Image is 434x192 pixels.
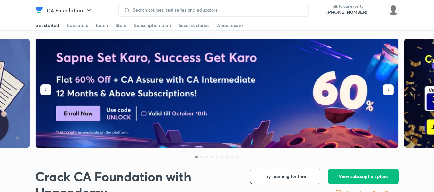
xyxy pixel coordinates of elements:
[96,20,108,30] a: Batch
[35,6,43,14] img: Company Logo
[35,20,59,30] a: Get started
[35,22,59,29] div: Get started
[43,4,97,17] button: CA Foundation
[67,20,88,30] a: Educators
[326,9,367,15] a: [PHONE_NUMBER]
[116,20,126,30] a: Store
[373,5,383,15] img: avatar
[130,7,303,13] input: Search courses, test series and educators
[388,5,399,16] img: Syeda Nayareen
[179,20,209,30] a: Success stories
[96,22,108,29] div: Batch
[328,169,399,184] button: View subscription plans
[134,20,171,30] a: Subscription plan
[250,169,320,184] button: Try learning for free
[217,22,243,29] div: About exam
[326,4,367,9] p: Talk to our experts
[116,22,126,29] div: Store
[217,20,243,30] a: About exam
[134,22,171,29] div: Subscription plan
[339,173,388,179] span: View subscription plans
[265,173,306,179] span: Try learning for free
[67,22,88,29] div: Educators
[314,4,326,17] img: call-us
[179,22,209,29] div: Success stories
